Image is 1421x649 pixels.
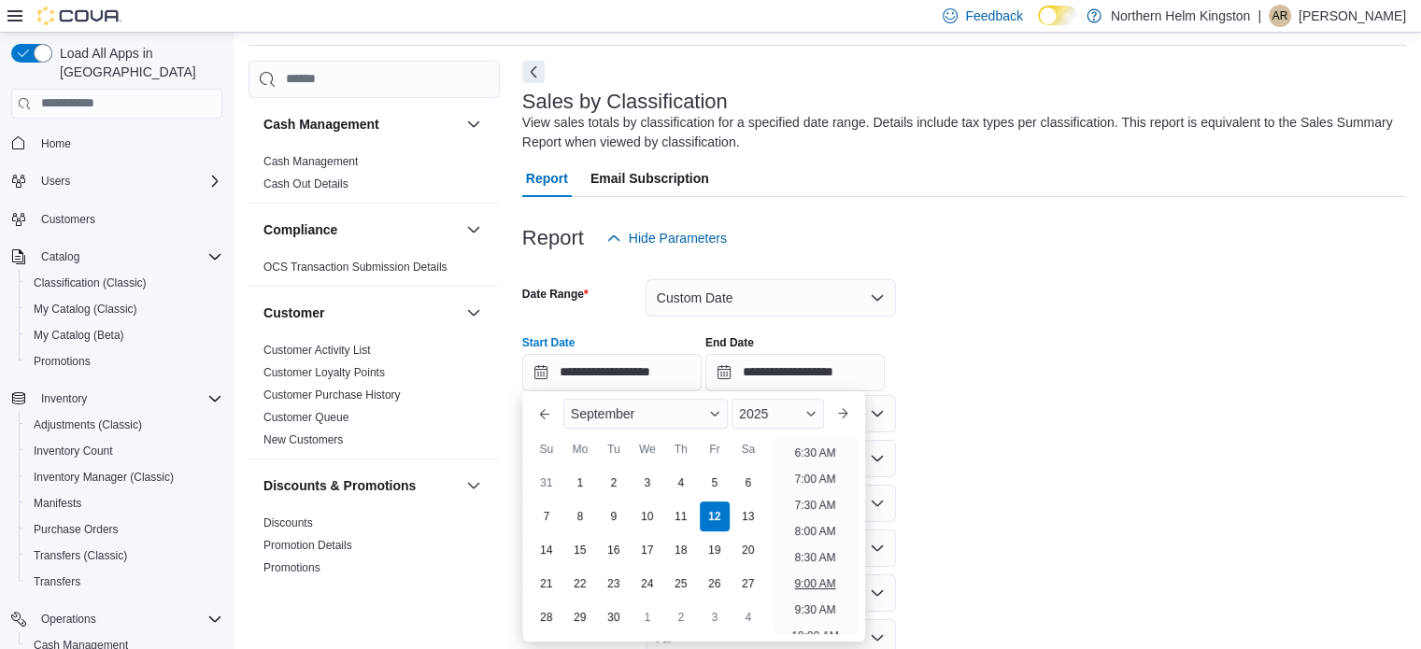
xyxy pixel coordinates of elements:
[733,602,763,632] div: day-4
[263,432,343,447] span: New Customers
[565,535,595,565] div: day-15
[263,515,313,530] span: Discounts
[666,434,696,464] div: Th
[828,399,858,429] button: Next month
[52,44,222,81] span: Load All Apps in [GEOGRAPHIC_DATA]
[571,406,634,421] span: September
[1272,5,1288,27] span: AR
[565,501,595,531] div: day-8
[263,476,416,495] h3: Discounts & Promotions
[599,602,629,632] div: day-30
[462,219,485,241] button: Compliance
[787,442,843,464] li: 6:30 AM
[870,496,885,511] button: Open list of options
[26,324,222,346] span: My Catalog (Beta)
[34,208,103,231] a: Customers
[1038,6,1077,25] input: Dark Mode
[263,539,352,552] a: Promotion Details
[34,170,78,192] button: Users
[666,535,696,565] div: day-18
[263,410,348,425] span: Customer Queue
[34,388,222,410] span: Inventory
[41,174,70,189] span: Users
[19,543,230,569] button: Transfers (Classic)
[522,227,584,249] h3: Report
[263,433,343,446] a: New Customers
[263,366,385,379] a: Customer Loyalty Points
[263,560,320,575] span: Promotions
[599,434,629,464] div: Tu
[34,246,222,268] span: Catalog
[705,335,754,350] label: End Date
[1258,5,1261,27] p: |
[34,328,124,343] span: My Catalog (Beta)
[41,136,71,151] span: Home
[34,354,91,369] span: Promotions
[34,132,222,155] span: Home
[733,501,763,531] div: day-13
[629,229,727,247] span: Hide Parameters
[263,303,459,322] button: Customer
[41,612,96,627] span: Operations
[4,130,230,157] button: Home
[700,569,730,599] div: day-26
[530,466,765,634] div: September, 2025
[646,279,896,317] button: Custom Date
[632,535,662,565] div: day-17
[26,466,181,488] a: Inventory Manager (Classic)
[34,417,142,432] span: Adjustments (Classic)
[532,602,561,632] div: day-28
[263,476,459,495] button: Discounts & Promotions
[26,492,89,515] a: Manifests
[870,451,885,466] button: Open list of options
[700,501,730,531] div: day-12
[787,468,843,490] li: 7:00 AM
[666,468,696,498] div: day-4
[522,335,576,350] label: Start Date
[733,434,763,464] div: Sa
[733,468,763,498] div: day-6
[263,303,324,322] h3: Customer
[19,490,230,516] button: Manifests
[26,414,149,436] a: Adjustments (Classic)
[26,414,222,436] span: Adjustments (Classic)
[263,154,358,169] span: Cash Management
[34,608,222,630] span: Operations
[1111,5,1250,27] p: Northern Helm Kingston
[34,470,174,485] span: Inventory Manager (Classic)
[41,391,87,406] span: Inventory
[522,91,728,113] h3: Sales by Classification
[26,518,126,541] a: Purchase Orders
[965,7,1022,25] span: Feedback
[249,150,500,203] div: Cash Management
[733,535,763,565] div: day-20
[249,256,500,286] div: Compliance
[41,249,79,264] span: Catalog
[26,492,222,515] span: Manifests
[632,468,662,498] div: day-3
[632,501,662,531] div: day-10
[787,599,843,621] li: 9:30 AM
[532,468,561,498] div: day-31
[26,298,222,320] span: My Catalog (Classic)
[249,339,500,459] div: Customer
[599,468,629,498] div: day-2
[26,466,222,488] span: Inventory Manager (Classic)
[37,7,121,25] img: Cova
[263,260,448,275] span: OCS Transaction Submission Details
[4,244,230,270] button: Catalog
[34,522,119,537] span: Purchase Orders
[26,571,222,593] span: Transfers
[522,287,589,302] label: Date Range
[666,501,696,531] div: day-11
[34,388,94,410] button: Inventory
[34,496,81,511] span: Manifests
[263,220,459,239] button: Compliance
[462,474,485,497] button: Discounts & Promotions
[19,516,230,543] button: Purchase Orders
[4,168,230,194] button: Users
[4,386,230,412] button: Inventory
[263,115,379,134] h3: Cash Management
[26,440,121,462] a: Inventory Count
[19,348,230,374] button: Promotions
